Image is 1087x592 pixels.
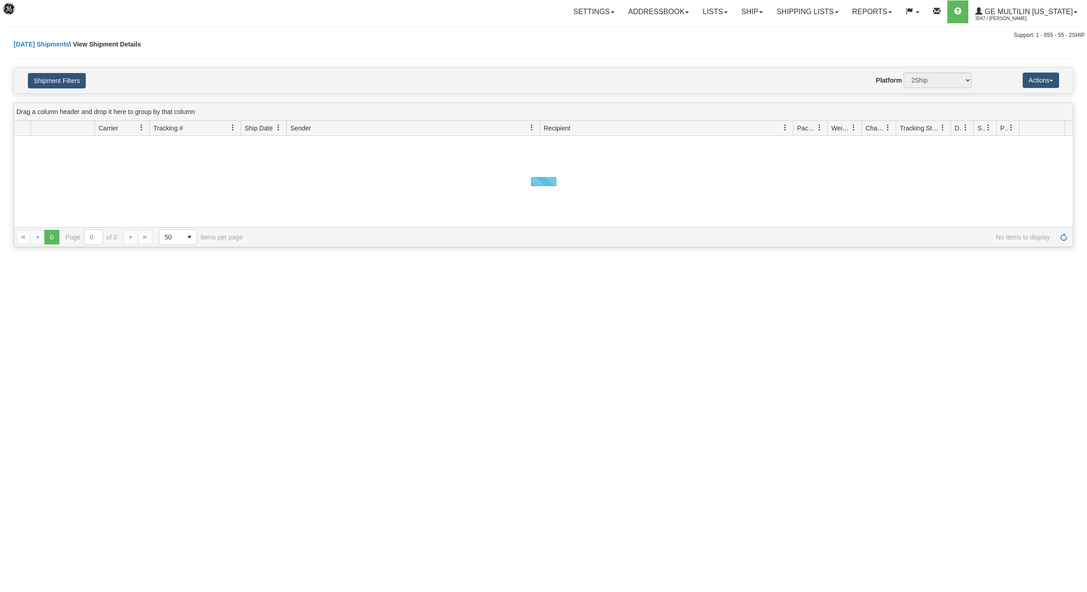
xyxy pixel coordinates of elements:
a: Shipment Issues filter column settings [981,120,996,135]
a: Delivery Status filter column settings [958,120,973,135]
span: select [182,230,197,244]
a: Weight filter column settings [846,120,861,135]
span: Recipient [544,124,570,133]
span: 50 [165,233,177,242]
span: GE Multilin [US_STATE] [982,8,1073,16]
a: Charge filter column settings [880,120,896,135]
span: Tracking Status [900,124,940,133]
span: Page of 0 [66,229,117,245]
span: Weight [831,124,851,133]
span: Page 0 [44,230,59,244]
span: No items to display [256,234,1050,241]
span: Packages [797,124,816,133]
div: Support: 1 - 855 - 55 - 2SHIP [2,31,1085,39]
a: Reports [845,0,899,23]
a: [DATE] Shipments [14,41,69,48]
a: Sender filter column settings [524,120,540,135]
a: Settings [567,0,621,23]
span: Delivery Status [955,124,962,133]
a: Recipient filter column settings [777,120,793,135]
a: Ship [735,0,770,23]
span: Page sizes drop down [159,229,197,245]
a: Refresh [1056,230,1071,244]
a: Lists [696,0,734,23]
span: Charge [866,124,885,133]
span: Pickup Status [1000,124,1008,133]
div: grid grouping header [14,103,1073,121]
a: Pickup Status filter column settings [1003,120,1019,135]
span: 3047 / [PERSON_NAME] [975,14,1044,23]
img: logo3047.jpg [2,2,49,26]
a: GE Multilin [US_STATE] 3047 / [PERSON_NAME] [968,0,1084,23]
a: Packages filter column settings [812,120,827,135]
a: Ship Date filter column settings [271,120,286,135]
a: Addressbook [621,0,696,23]
a: Shipping lists [770,0,845,23]
span: Tracking # [153,124,183,133]
span: items per page [159,229,243,245]
a: Tracking Status filter column settings [935,120,950,135]
span: Carrier [99,124,118,133]
button: Actions [1023,73,1059,88]
span: \ View Shipment Details [69,41,141,48]
button: Shipment Filters [28,73,86,88]
span: Sender [290,124,311,133]
span: Ship Date [245,124,273,133]
label: Platform [876,76,902,85]
a: Tracking # filter column settings [225,120,241,135]
span: Shipment Issues [977,124,985,133]
a: Carrier filter column settings [134,120,149,135]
